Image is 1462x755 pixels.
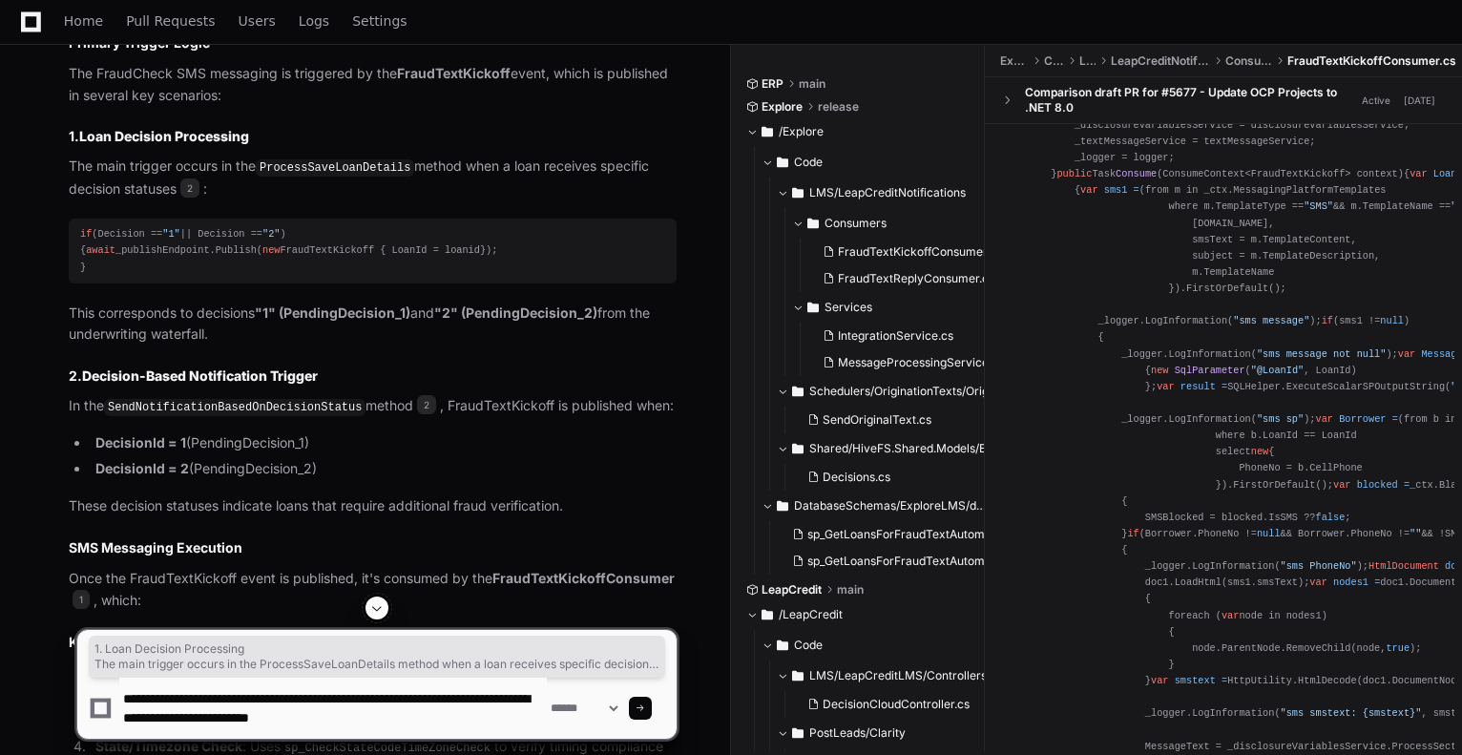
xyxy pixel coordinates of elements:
[64,15,103,27] span: Home
[1410,528,1421,539] span: ""
[809,441,1001,456] span: Shared/HiveFS.Shared.Models/Enums
[838,271,994,286] span: FraudTextReplyConsumer.cs
[1180,381,1216,392] span: result
[792,181,804,204] svg: Directory
[1116,168,1157,179] span: Consume
[792,208,1015,239] button: Consumers
[255,304,410,321] strong: "1" (PendingDecision_1)
[1281,560,1357,572] span: "sms PhoneNo"
[762,76,783,92] span: ERP
[1392,413,1398,425] span: =
[1025,85,1356,115] div: Comparison draft PR for #5677 - Update OCP Projects to .NET 8.0
[1316,512,1346,523] span: false
[90,458,677,480] li: (PendingDecision_2)
[792,292,1015,323] button: Services
[397,65,511,81] strong: FraudTextKickoff
[126,15,215,27] span: Pull Requests
[69,303,677,346] p: This corresponds to decisions and from the underwriting waterfall.
[262,244,280,256] span: new
[777,178,1001,208] button: LMS/LeapCreditNotifications
[807,212,819,235] svg: Directory
[1175,365,1245,376] span: SqlParameter
[69,156,677,199] p: The main trigger occurs in the method when a loan receives specific decision statuses :
[69,495,677,517] p: These decision statuses indicate loans that require additional fraud verification.
[69,127,677,146] h3: 1.
[777,433,1001,464] button: Shared/HiveFS.Shared.Models/Enums
[762,491,986,521] button: DatabaseSchemas/ExploreLMS/dbo/Stored Procedures
[69,568,677,612] p: Once the FraudTextKickoff event is published, it's consumed by the , which:
[777,151,788,174] svg: Directory
[492,570,675,586] strong: FraudTextKickoffConsumer
[1322,315,1333,326] span: if
[69,63,677,107] p: The FraudCheck SMS messaging is triggered by the event, which is published in several key scenarios:
[1339,413,1386,425] span: Borrower
[1257,528,1281,539] span: null
[352,15,407,27] span: Settings
[1380,315,1404,326] span: null
[1368,560,1439,572] span: HtmlDocument
[1157,168,1404,179] span: (ConsumeContext<FraudTextKickoff> context)
[1104,184,1128,196] span: sms1
[1000,53,1029,69] span: Explore
[779,124,824,139] span: /Explore
[104,399,365,416] code: SendNotificationBasedOnDecisionStatus
[799,76,825,92] span: main
[94,641,659,672] span: 1. Loan Decision Processing The main trigger occurs in the ProcessSaveLoanDetails method when a l...
[239,15,276,27] span: Users
[784,521,990,548] button: sp_GetLoansForFraudTextAutomationText2.sql
[837,582,864,598] span: main
[79,128,249,144] strong: Loan Decision Processing
[90,432,677,454] li: (PendingDecision_1)
[815,323,1004,349] button: IntegrationService.cs
[1225,53,1272,69] span: Consumers
[838,328,953,344] span: IntegrationService.cs
[794,155,823,170] span: Code
[1157,381,1174,392] span: var
[1151,365,1168,376] span: new
[1316,413,1333,425] span: var
[825,216,887,231] span: Consumers
[1404,479,1410,491] span: =
[95,434,186,451] strong: DecisionId = 1
[1333,577,1368,588] span: nodes1
[762,582,822,598] span: LeapCredit
[80,226,665,275] div: (Decision == || Decision == ) { _publishEndpoint.Publish( FraudTextKickoff { LoanId = loanid}); }
[1410,168,1427,179] span: var
[1287,53,1456,69] span: FraudTextKickoffConsumer.cs
[777,376,1001,407] button: Schedulers/OriginationTexts/OriginationTexts/OriginationTexts
[180,178,199,198] span: 2
[807,296,819,319] svg: Directory
[256,159,414,177] code: ProcessSaveLoanDetails
[1044,53,1063,69] span: Code
[815,265,1004,292] button: FraudTextReplyConsumer.cs
[69,538,677,557] h2: SMS Messaging Execution
[792,437,804,460] svg: Directory
[777,494,788,517] svg: Directory
[1134,184,1139,196] span: =
[1374,577,1380,588] span: =
[762,99,803,115] span: Explore
[80,228,92,240] span: if
[1222,381,1227,392] span: =
[815,349,1004,376] button: MessageProcessingService.cs
[1404,94,1435,108] div: [DATE]
[69,367,677,386] h3: 2.
[762,147,986,178] button: Code
[838,244,1002,260] span: FraudTextKickoffConsumer.cs
[1304,200,1333,212] span: "SMS"
[434,304,597,321] strong: "2" (PendingDecision_2)
[746,116,971,147] button: /Explore
[809,185,966,200] span: LMS/LeapCreditNotifications
[95,460,189,476] strong: DecisionId = 2
[262,228,280,240] span: "2"
[1333,479,1350,491] span: var
[818,99,859,115] span: release
[823,470,890,485] span: Decisions.cs
[815,239,1004,265] button: FraudTextKickoffConsumer.cs
[299,15,329,27] span: Logs
[809,384,1001,399] span: Schedulers/OriginationTexts/OriginationTexts/OriginationTexts
[73,590,90,609] span: 1
[1398,348,1415,360] span: var
[807,554,1059,569] span: sp_GetLoansForFraudTextAutomationText3.sql
[1233,315,1309,326] span: "sms message"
